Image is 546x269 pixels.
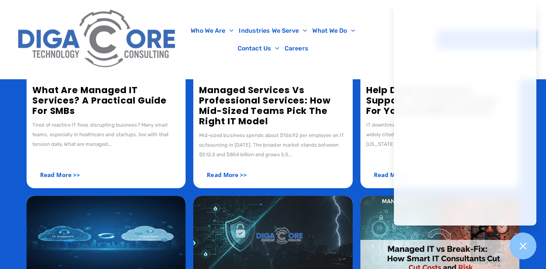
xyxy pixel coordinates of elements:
[282,40,311,57] a: Careers
[310,22,358,40] a: What We Do
[366,167,422,182] a: Read More >>
[199,130,347,159] div: Mid-sized business spends about $156.92 per employee on IT outsourcing in [DATE]. The broader mar...
[32,120,180,149] div: Tired of reactive IT fixes disrupting business? Many small teams, especially in healthcare and st...
[235,40,282,57] a: Contact Us
[13,4,181,75] img: Digacore Logo
[32,84,167,117] a: What Are Managed IT Services? A Practical Guide for SMBs
[188,22,236,40] a: Who We Are
[199,167,255,182] a: Read More >>
[185,22,361,57] nav: Menu
[366,120,514,149] div: IT downtime can cost up to $5,600 per minute according to widely cited industry data. That kind o...
[394,3,536,226] iframe: Chatgenie Messenger
[366,84,499,117] a: Help Desk vs Desktop Support: The Smart Choice for Your NJ SMB in [DATE]
[236,22,310,40] a: Industries We Serve
[199,84,330,127] a: Managed Services vs Professional Services: How Mid-Sized Teams Pick the Right IT Model
[32,167,88,182] a: Read More >>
